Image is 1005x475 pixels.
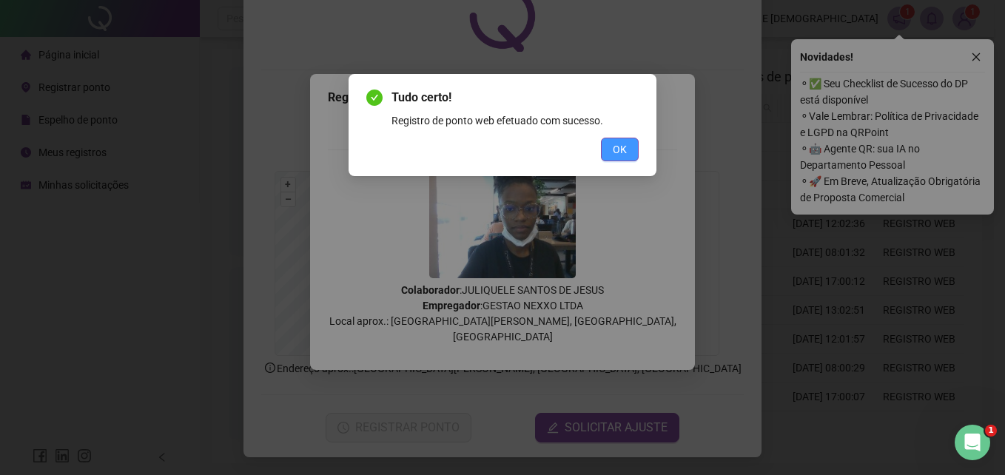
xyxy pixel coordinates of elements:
span: OK [613,141,627,158]
span: check-circle [366,90,383,106]
span: Tudo certo! [391,89,639,107]
div: Registro de ponto web efetuado com sucesso. [391,112,639,129]
button: OK [601,138,639,161]
span: 1 [985,425,997,437]
iframe: Intercom live chat [955,425,990,460]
